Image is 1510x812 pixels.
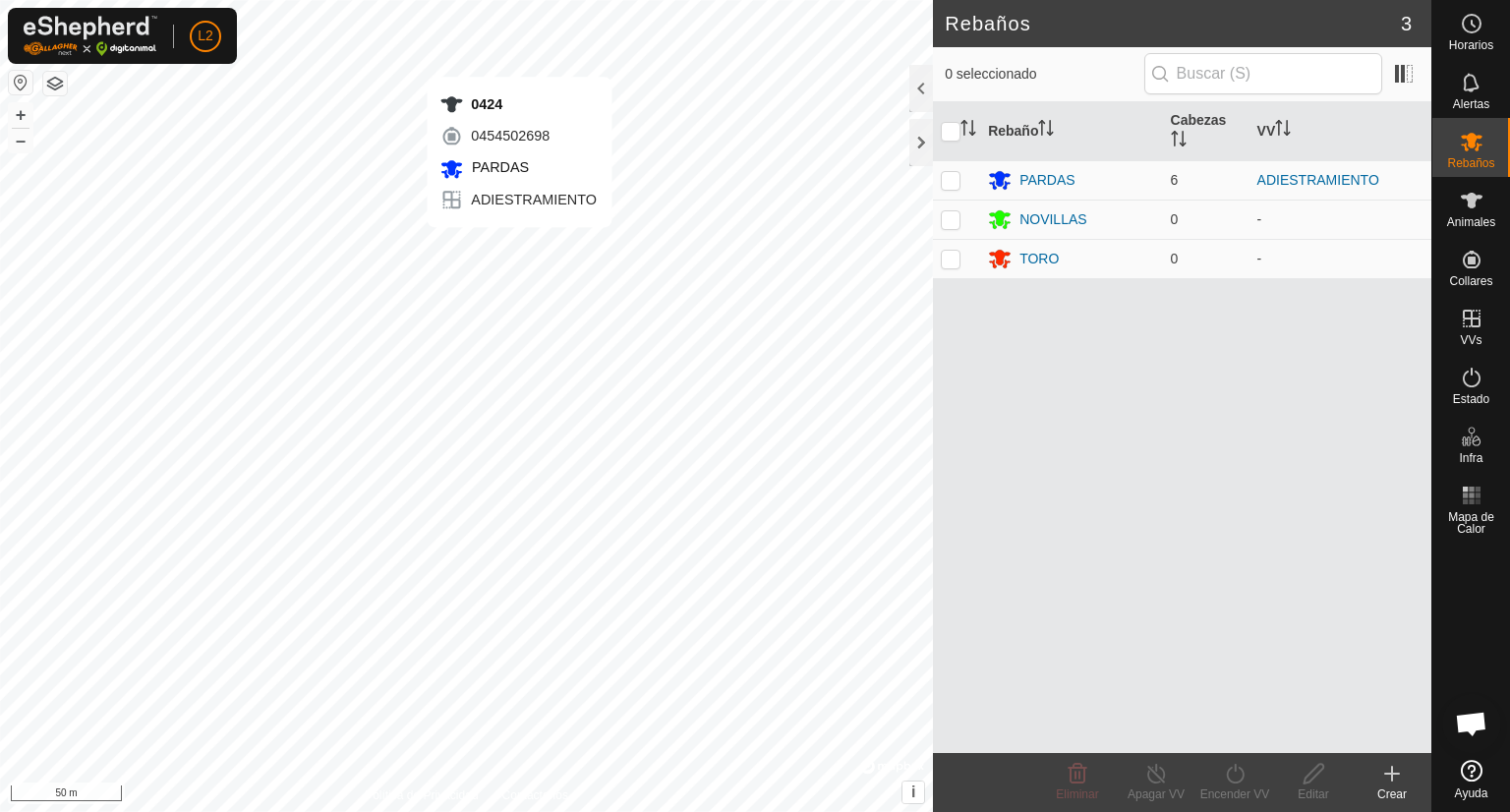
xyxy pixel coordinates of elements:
[1442,694,1501,753] div: Chat abierto
[1171,251,1179,266] span: 0
[43,72,67,95] button: Capas del Mapa
[1432,752,1510,807] a: Ayuda
[9,103,32,127] button: +
[945,12,1401,35] h2: Rebaños
[1019,170,1075,191] div: PARDAS
[945,64,1143,85] span: 0 seleccionado
[1038,123,1054,139] p-sorticon: Activar para ordenar
[1019,209,1086,230] div: NOVILLAS
[1449,39,1493,51] span: Horarios
[198,26,213,46] span: L2
[1401,9,1412,38] span: 3
[1144,53,1382,94] input: Buscar (S)
[9,129,32,152] button: –
[1249,102,1431,161] th: VV
[1447,216,1495,228] span: Animales
[467,159,529,175] span: PARDAS
[960,123,976,139] p-sorticon: Activar para ordenar
[911,783,915,800] span: i
[1117,785,1195,803] div: Apagar VV
[1195,785,1274,803] div: Encender VV
[1171,134,1187,149] p-sorticon: Activar para ordenar
[1353,785,1431,803] div: Crear
[1171,211,1179,227] span: 0
[1163,102,1249,161] th: Cabezas
[902,782,924,803] button: i
[1275,123,1291,139] p-sorticon: Activar para ordenar
[980,102,1162,161] th: Rebaño
[1249,200,1431,239] td: -
[1449,275,1492,287] span: Collares
[439,92,597,116] div: 0424
[1460,334,1481,346] span: VVs
[1459,452,1482,464] span: Infra
[24,16,157,56] img: Logo Gallagher
[1447,157,1494,169] span: Rebaños
[439,124,597,147] div: 0454502698
[9,71,32,94] button: Restablecer Mapa
[1437,511,1505,535] span: Mapa de Calor
[1056,787,1098,801] span: Eliminar
[1453,393,1489,405] span: Estado
[1453,98,1489,110] span: Alertas
[1171,172,1179,188] span: 6
[1249,239,1431,278] td: -
[1274,785,1353,803] div: Editar
[1257,172,1379,188] a: ADIESTRAMIENTO
[1455,787,1488,799] span: Ayuda
[439,189,597,212] div: ADIESTRAMIENTO
[365,786,478,804] a: Política de Privacidad
[1019,249,1059,269] div: TORO
[502,786,568,804] a: Contáctenos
